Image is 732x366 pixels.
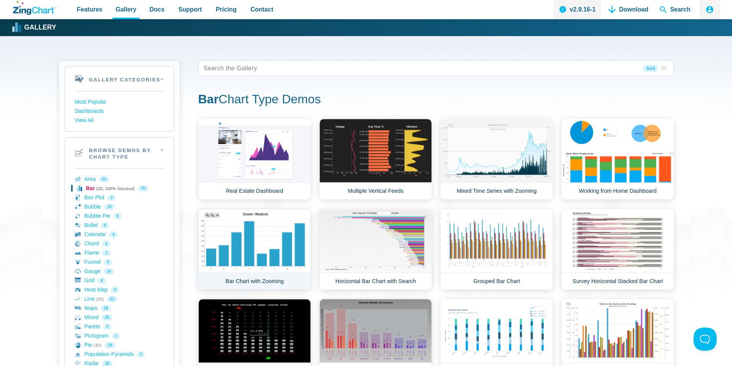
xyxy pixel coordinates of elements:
span: Or [658,65,669,72]
a: Multiple Vertical Feeds [319,119,432,200]
strong: Gallery [24,24,56,31]
h1: Chart Type Demos [198,91,674,109]
span: Support [178,4,202,15]
span: Features [77,4,103,15]
span: Contact [251,4,274,15]
a: Grouped Bar Chart [440,209,553,290]
a: ZingChart Logo. Click to return to the homepage [13,1,56,15]
span: And [643,65,658,72]
a: Dashboards [75,107,164,116]
span: Gallery [116,4,136,15]
a: View All [75,116,164,125]
span: Docs [149,4,164,15]
a: Gallery [13,22,56,33]
h2: Gallery Categories [65,67,174,91]
a: Most Popular [75,98,164,107]
iframe: Toggle Customer Support [694,328,717,351]
strong: Bar [198,92,219,106]
span: Pricing [216,4,236,15]
a: Mixed Time Series with Zooming [440,119,553,200]
h2: Browse Demos By Chart Type [65,137,174,168]
a: Working from Home Dashboard [561,119,674,200]
a: Horizontal Bar Chart with Search [319,209,432,290]
a: Bar Chart with Zooming [198,209,311,290]
a: Real Estate Dashboard [198,119,311,200]
a: Survey Horizontal Stacked Bar Chart [561,209,674,290]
